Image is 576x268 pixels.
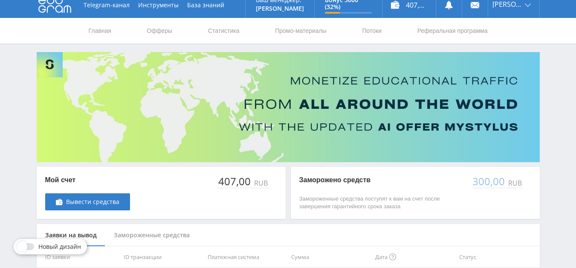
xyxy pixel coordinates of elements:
[456,246,540,268] th: Статус
[45,175,130,185] p: Мой счет
[146,18,174,44] a: Офферы
[274,18,327,44] a: Промо-материалы
[37,52,540,162] img: Banner
[37,246,121,268] th: ID заявки
[204,246,288,268] th: Платежная система
[288,246,372,268] th: Сумма
[45,193,130,210] a: Вывести средства
[66,198,119,205] span: Вывести средства
[299,175,463,185] p: Заморожено средств
[37,224,105,247] div: Заявки на вывод
[252,179,269,187] div: RUB
[299,195,463,210] p: Замороженные средства поступят к вам на счет после завершения гарантийного срока заказа
[120,246,204,268] th: ID транзакции
[38,243,81,250] span: Новый дизайн
[417,18,489,44] a: Реферальная программа
[207,18,240,44] a: Статистика
[507,179,523,187] div: RUB
[472,175,507,187] div: 300,00
[492,1,522,8] span: [PERSON_NAME]
[217,175,252,187] div: 407,00
[88,18,112,44] a: Главная
[105,224,198,247] div: Замороженные средства
[361,18,382,44] a: Потоки
[256,5,304,12] p: [PERSON_NAME]
[372,246,456,268] th: Дата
